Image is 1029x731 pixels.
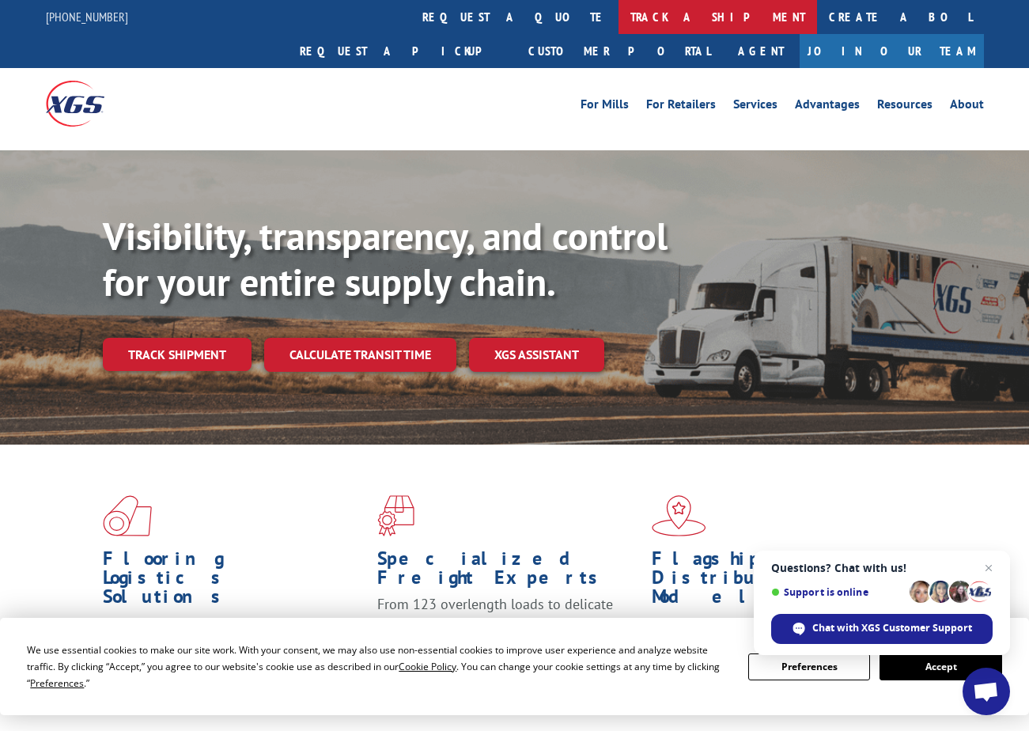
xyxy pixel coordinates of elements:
[103,614,348,670] span: As an industry carrier of choice, XGS has brought innovation and dedication to flooring logistics...
[652,614,899,670] span: Our agile distribution network gives you nationwide inventory management on demand.
[264,338,456,372] a: Calculate transit time
[377,495,414,536] img: xgs-icon-focused-on-flooring-red
[103,549,365,614] h1: Flooring Logistics Solutions
[652,495,706,536] img: xgs-icon-flagship-distribution-model-red
[652,549,914,614] h1: Flagship Distribution Model
[46,9,128,25] a: [PHONE_NUMBER]
[733,98,777,116] a: Services
[722,34,800,68] a: Agent
[812,621,972,635] span: Chat with XGS Customer Support
[377,595,640,665] p: From 123 overlength loads to delicate cargo, our experienced staff knows the best way to move you...
[377,549,640,595] h1: Specialized Freight Experts
[800,34,984,68] a: Join Our Team
[103,338,252,371] a: Track shipment
[771,614,993,644] span: Chat with XGS Customer Support
[880,653,1001,680] button: Accept
[288,34,516,68] a: Request a pickup
[399,660,456,673] span: Cookie Policy
[771,562,993,574] span: Questions? Chat with us!
[581,98,629,116] a: For Mills
[795,98,860,116] a: Advantages
[469,338,604,372] a: XGS ASSISTANT
[748,653,870,680] button: Preferences
[27,642,729,691] div: We use essential cookies to make our site work. With your consent, we may also use non-essential ...
[950,98,984,116] a: About
[646,98,716,116] a: For Retailers
[877,98,933,116] a: Resources
[516,34,722,68] a: Customer Portal
[30,676,84,690] span: Preferences
[103,211,668,306] b: Visibility, transparency, and control for your entire supply chain.
[771,586,904,598] span: Support is online
[963,668,1010,715] a: Open chat
[103,495,152,536] img: xgs-icon-total-supply-chain-intelligence-red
